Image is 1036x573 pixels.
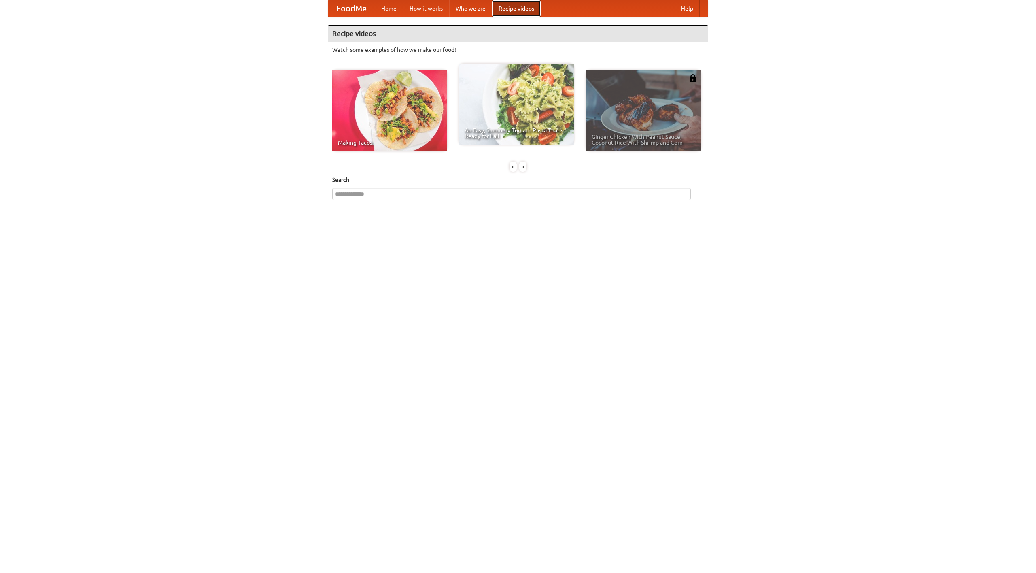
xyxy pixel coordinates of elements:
a: How it works [403,0,449,17]
span: Making Tacos [338,140,442,145]
img: 483408.png [689,74,697,82]
a: An Easy, Summery Tomato Pasta That's Ready for Fall [459,64,574,145]
a: Home [375,0,403,17]
div: « [510,162,517,172]
a: Help [675,0,700,17]
span: An Easy, Summery Tomato Pasta That's Ready for Fall [465,128,568,139]
a: Making Tacos [332,70,447,151]
a: FoodMe [328,0,375,17]
h4: Recipe videos [328,26,708,42]
p: Watch some examples of how we make our food! [332,46,704,54]
a: Who we are [449,0,492,17]
div: » [519,162,526,172]
h5: Search [332,176,704,184]
a: Recipe videos [492,0,541,17]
